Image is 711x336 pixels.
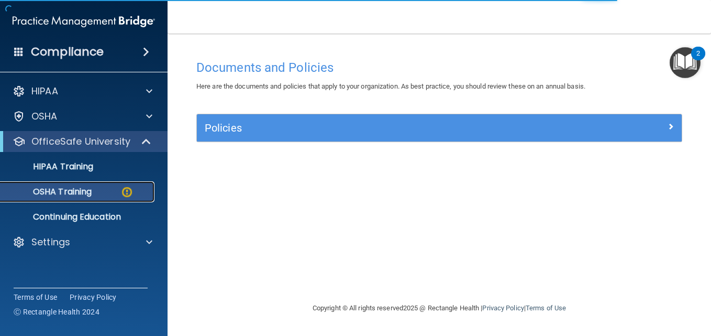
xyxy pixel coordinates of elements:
[196,61,682,74] h4: Documents and Policies
[248,291,630,325] div: Copyright © All rights reserved 2025 @ Rectangle Health | |
[31,45,104,59] h4: Compliance
[526,304,566,312] a: Terms of Use
[14,292,57,302] a: Terms of Use
[530,262,698,304] iframe: Drift Widget Chat Controller
[205,122,553,134] h5: Policies
[196,82,585,90] span: Here are the documents and policies that apply to your organization. As best practice, you should...
[13,236,152,248] a: Settings
[13,135,152,148] a: OfficeSafe University
[14,307,99,317] span: Ⓒ Rectangle Health 2024
[670,47,701,78] button: Open Resource Center, 2 new notifications
[13,110,152,123] a: OSHA
[13,11,155,32] img: PMB logo
[31,236,70,248] p: Settings
[31,135,130,148] p: OfficeSafe University
[696,53,700,67] div: 2
[7,161,93,172] p: HIPAA Training
[205,120,674,136] a: Policies
[120,186,134,199] img: warning-circle.0cc9ac19.png
[7,212,150,222] p: Continuing Education
[7,187,92,197] p: OSHA Training
[482,304,524,312] a: Privacy Policy
[13,85,152,97] a: HIPAA
[31,110,58,123] p: OSHA
[31,85,58,97] p: HIPAA
[70,292,117,302] a: Privacy Policy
